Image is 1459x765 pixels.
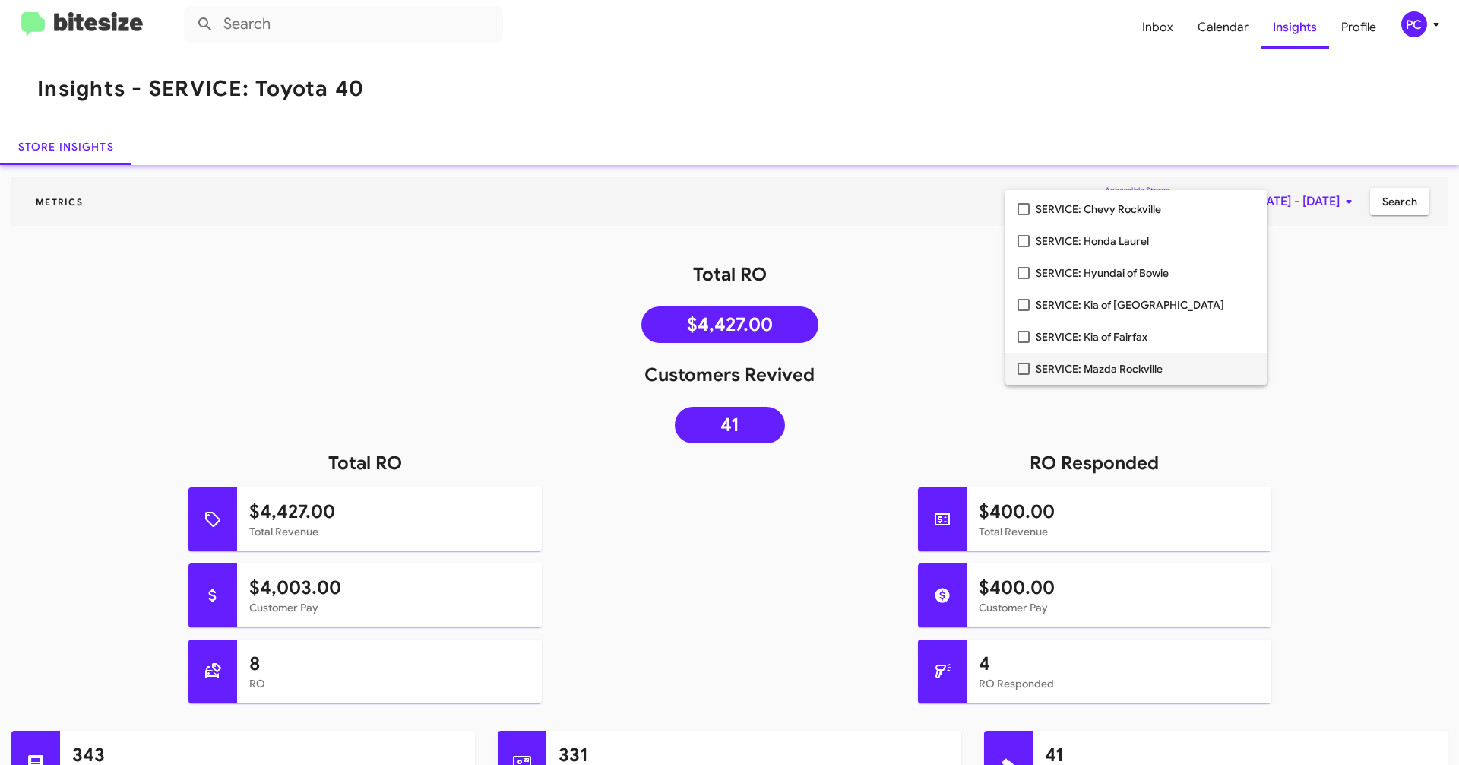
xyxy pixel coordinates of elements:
[1036,257,1255,289] span: SERVICE: Hyundai of Bowie
[1036,289,1255,321] span: SERVICE: Kia of [GEOGRAPHIC_DATA]
[1036,225,1255,257] span: SERVICE: Honda Laurel
[1036,321,1255,353] span: SERVICE: Kia of Fairfax
[1036,353,1255,385] span: SERVICE: Mazda Rockville
[1036,193,1255,225] span: SERVICE: Chevy Rockville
